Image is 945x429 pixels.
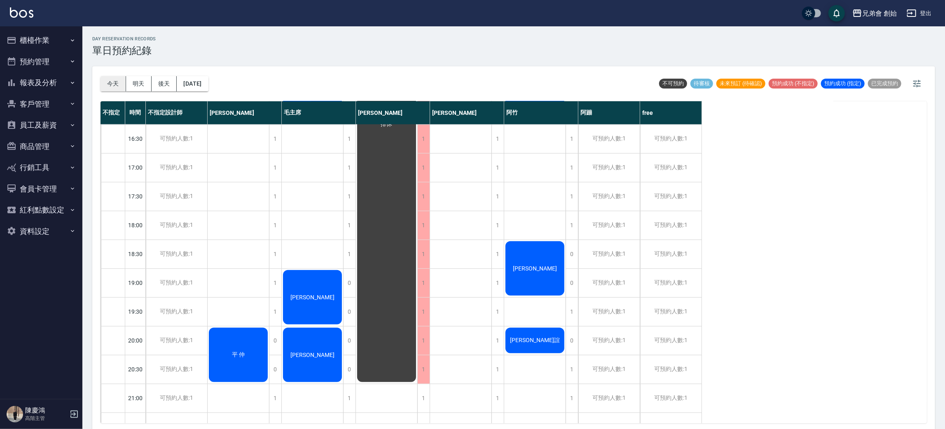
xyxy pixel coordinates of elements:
[504,101,578,124] div: 阿竹
[269,326,281,355] div: 0
[690,80,713,87] span: 待審核
[343,384,356,413] div: 1
[3,136,79,157] button: 商品管理
[269,125,281,153] div: 1
[125,355,146,384] div: 20:30
[146,101,208,124] div: 不指定設計師
[491,154,504,182] div: 1
[356,101,430,124] div: [PERSON_NAME]
[125,182,146,211] div: 17:30
[146,125,207,153] div: 可預約人數:1
[25,415,67,422] p: 高階主管
[417,125,430,153] div: 1
[3,72,79,93] button: 報表及分析
[566,182,578,211] div: 1
[417,154,430,182] div: 1
[430,101,504,124] div: [PERSON_NAME]
[269,182,281,211] div: 1
[125,153,146,182] div: 17:00
[289,352,336,358] span: [PERSON_NAME]
[269,269,281,297] div: 1
[146,269,207,297] div: 可預約人數:1
[578,182,640,211] div: 可預約人數:1
[343,326,356,355] div: 0
[3,157,79,178] button: 行銷工具
[640,298,702,326] div: 可預約人數:1
[417,269,430,297] div: 1
[491,355,504,384] div: 1
[126,76,152,91] button: 明天
[640,101,702,124] div: free
[269,240,281,268] div: 1
[125,326,146,355] div: 20:00
[125,124,146,153] div: 16:30
[146,211,207,240] div: 可預約人數:1
[511,265,559,272] span: [PERSON_NAME]
[125,211,146,240] div: 18:00
[152,76,177,91] button: 後天
[10,7,33,18] img: Logo
[343,355,356,384] div: 0
[417,384,430,413] div: 1
[208,101,282,124] div: [PERSON_NAME]
[343,240,356,268] div: 1
[716,80,765,87] span: 未來預訂 (待確認)
[3,30,79,51] button: 櫃檯作業
[769,80,818,87] span: 預約成功 (不指定)
[659,80,687,87] span: 不可預約
[578,125,640,153] div: 可預約人數:1
[491,182,504,211] div: 1
[417,326,430,355] div: 1
[146,355,207,384] div: 可預約人數:1
[566,384,578,413] div: 1
[92,36,156,42] h2: day Reservation records
[566,240,578,268] div: 0
[146,182,207,211] div: 可預約人數:1
[417,182,430,211] div: 1
[25,406,67,415] h5: 陳慶鴻
[125,268,146,297] div: 19:00
[7,406,23,422] img: Person
[3,114,79,136] button: 員工及薪資
[640,355,702,384] div: 可預約人數:1
[640,211,702,240] div: 可預約人數:1
[640,182,702,211] div: 可預約人數:1
[849,5,900,22] button: 兄弟會 創始
[578,101,640,124] div: 阿蹦
[269,154,281,182] div: 1
[417,298,430,326] div: 1
[868,80,901,87] span: 已完成預約
[578,384,640,413] div: 可預約人數:1
[230,351,246,359] span: 平 仲
[343,298,356,326] div: 0
[282,101,356,124] div: 毛主席
[578,211,640,240] div: 可預約人數:1
[177,76,208,91] button: [DATE]
[101,101,125,124] div: 不指定
[146,298,207,326] div: 可預約人數:1
[566,298,578,326] div: 1
[491,125,504,153] div: 1
[491,240,504,268] div: 1
[269,211,281,240] div: 1
[821,80,865,87] span: 預約成功 (指定)
[508,337,561,344] span: [PERSON_NAME]誼
[640,326,702,355] div: 可預約人數:1
[101,76,126,91] button: 今天
[146,326,207,355] div: 可預約人數:1
[125,240,146,268] div: 18:30
[269,355,281,384] div: 0
[578,326,640,355] div: 可預約人數:1
[3,221,79,242] button: 資料設定
[566,125,578,153] div: 1
[289,294,336,301] span: [PERSON_NAME]
[491,211,504,240] div: 1
[566,211,578,240] div: 1
[578,298,640,326] div: 可預約人數:1
[578,154,640,182] div: 可預約人數:1
[269,384,281,413] div: 1
[417,240,430,268] div: 1
[379,121,394,128] span: 排休
[491,269,504,297] div: 1
[343,125,356,153] div: 1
